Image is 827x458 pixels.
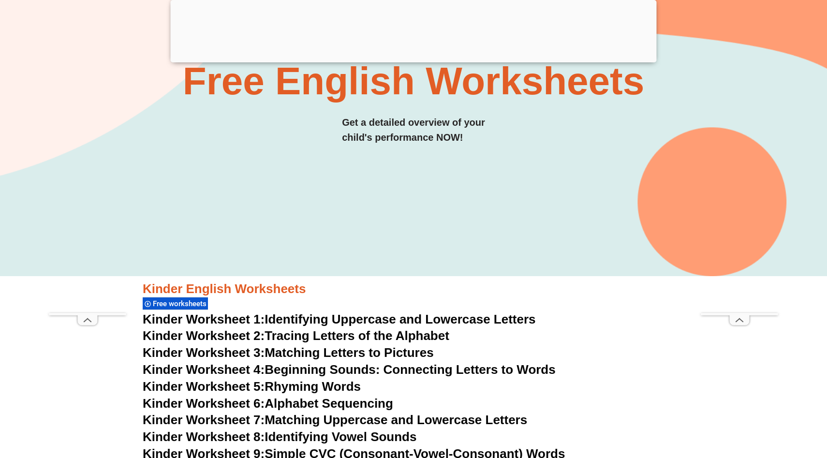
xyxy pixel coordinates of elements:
span: Kinder Worksheet 3: [143,345,265,360]
span: Free worksheets [153,299,209,308]
a: Kinder Worksheet 3:Matching Letters to Pictures [143,345,434,360]
iframe: Chat Widget [661,349,827,458]
span: Kinder Worksheet 2: [143,328,265,343]
span: Kinder Worksheet 1: [143,312,265,326]
a: Kinder Worksheet 6:Alphabet Sequencing [143,396,393,411]
a: Kinder Worksheet 8:Identifying Vowel Sounds [143,429,416,444]
iframe: Advertisement [701,23,778,313]
a: Kinder Worksheet 1:Identifying Uppercase and Lowercase Letters [143,312,536,326]
h3: Get a detailed overview of your child's performance NOW! [342,115,485,145]
span: Kinder Worksheet 7: [143,413,265,427]
iframe: Advertisement [49,23,126,313]
span: Kinder Worksheet 5: [143,379,265,394]
span: Kinder Worksheet 4: [143,362,265,377]
a: Kinder Worksheet 5:Rhyming Words [143,379,361,394]
a: Kinder Worksheet 4:Beginning Sounds: Connecting Letters to Words [143,362,556,377]
h2: Free English Worksheets​ [168,62,659,101]
h3: Kinder English Worksheets [143,281,684,297]
span: Kinder Worksheet 8: [143,429,265,444]
a: Kinder Worksheet 7:Matching Uppercase and Lowercase Letters [143,413,527,427]
span: Kinder Worksheet 6: [143,396,265,411]
div: Free worksheets [143,297,208,310]
a: Kinder Worksheet 2:Tracing Letters of the Alphabet [143,328,449,343]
